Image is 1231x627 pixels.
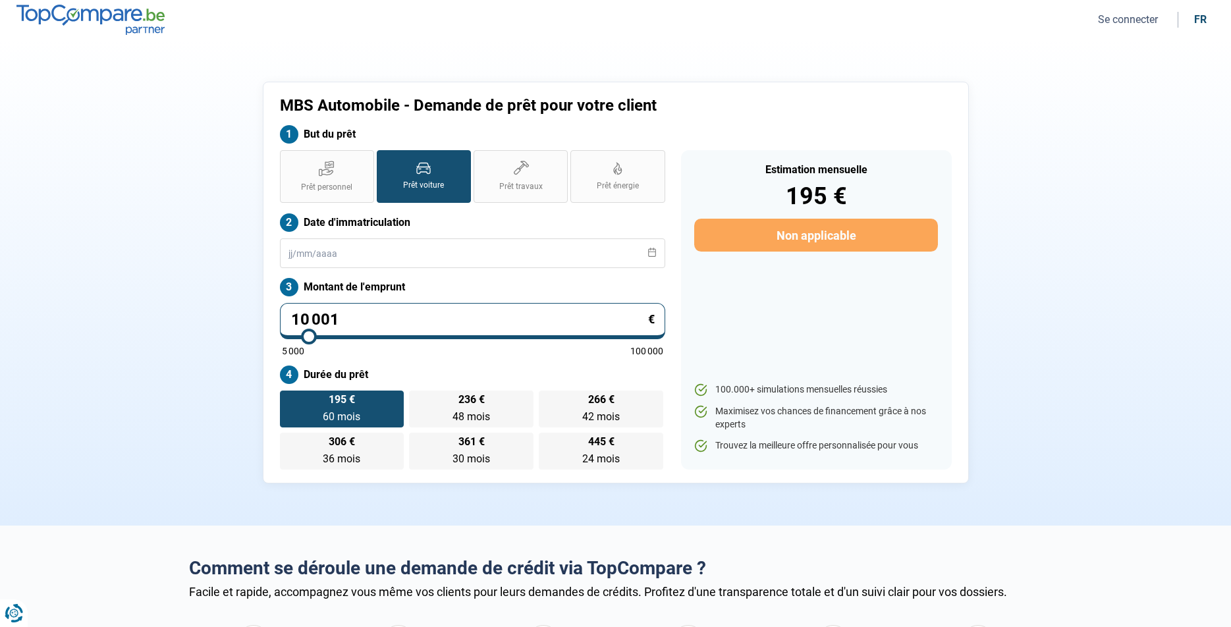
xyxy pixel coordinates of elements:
h2: Comment se déroule une demande de crédit via TopCompare ? [189,557,1043,580]
div: 195 € [694,184,937,208]
span: 236 € [458,395,485,405]
button: Se connecter [1094,13,1162,26]
div: Estimation mensuelle [694,165,937,175]
label: Montant de l'emprunt [280,278,665,296]
span: Prêt travaux [499,181,543,192]
span: 306 € [329,437,355,447]
span: 48 mois [452,410,490,423]
span: 36 mois [323,452,360,465]
input: jj/mm/aaaa [280,238,665,268]
img: TopCompare.be [16,5,165,34]
label: Durée du prêt [280,366,665,384]
span: 100 000 [630,346,663,356]
span: 5 000 [282,346,304,356]
span: Prêt énergie [597,180,639,192]
span: 195 € [329,395,355,405]
span: 30 mois [452,452,490,465]
span: 60 mois [323,410,360,423]
span: 42 mois [582,410,620,423]
span: 445 € [588,437,615,447]
div: fr [1194,13,1207,26]
span: 361 € [458,437,485,447]
label: But du prêt [280,125,665,144]
span: Prêt personnel [301,182,352,193]
button: Non applicable [694,219,937,252]
span: 266 € [588,395,615,405]
label: Date d'immatriculation [280,213,665,232]
li: 100.000+ simulations mensuelles réussies [694,383,937,396]
div: Facile et rapide, accompagnez vous même vos clients pour leurs demandes de crédits. Profitez d'un... [189,585,1043,599]
span: Prêt voiture [403,180,444,191]
li: Maximisez vos chances de financement grâce à nos experts [694,405,937,431]
h1: MBS Automobile - Demande de prêt pour votre client [280,96,780,115]
span: 24 mois [582,452,620,465]
li: Trouvez la meilleure offre personnalisée pour vous [694,439,937,452]
span: € [648,313,655,325]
